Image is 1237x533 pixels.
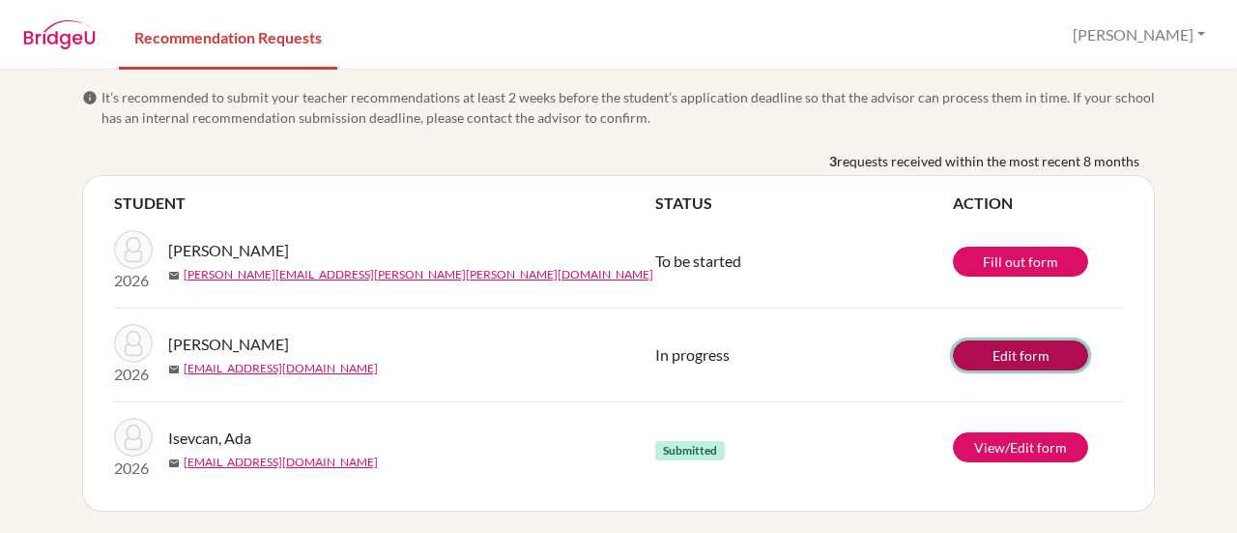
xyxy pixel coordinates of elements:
a: [PERSON_NAME][EMAIL_ADDRESS][PERSON_NAME][PERSON_NAME][DOMAIN_NAME] [184,266,653,283]
img: Beqiri, Leona [114,230,153,269]
span: Submitted [655,441,725,460]
span: [PERSON_NAME] [168,239,289,262]
span: In progress [655,345,730,364]
img: Isevcan, Ada [114,418,153,457]
a: Recommendation Requests [119,3,337,70]
img: BridgeU logo [23,20,96,49]
a: [EMAIL_ADDRESS][DOMAIN_NAME] [184,454,378,471]
span: mail [168,270,180,281]
span: Isevcan, Ada [168,427,251,450]
a: Fill out form [953,247,1088,277]
span: To be started [655,252,741,270]
button: [PERSON_NAME] [1064,16,1214,53]
p: 2026 [114,269,153,292]
b: 3 [829,151,837,171]
span: mail [168,364,180,375]
span: mail [168,458,180,469]
a: [EMAIL_ADDRESS][DOMAIN_NAME] [184,360,378,377]
th: STATUS [655,192,953,215]
span: requests received within the most recent 8 months [837,151,1139,171]
p: 2026 [114,363,153,386]
p: 2026 [114,457,153,480]
a: Edit form [953,341,1088,370]
span: info [82,90,98,105]
span: [PERSON_NAME] [168,333,289,356]
th: ACTION [953,192,1123,215]
a: View/Edit form [953,432,1088,462]
th: STUDENT [114,192,655,215]
img: Ozdemir, Ada [114,324,153,363]
span: It’s recommended to submit your teacher recommendations at least 2 weeks before the student’s app... [101,87,1155,128]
